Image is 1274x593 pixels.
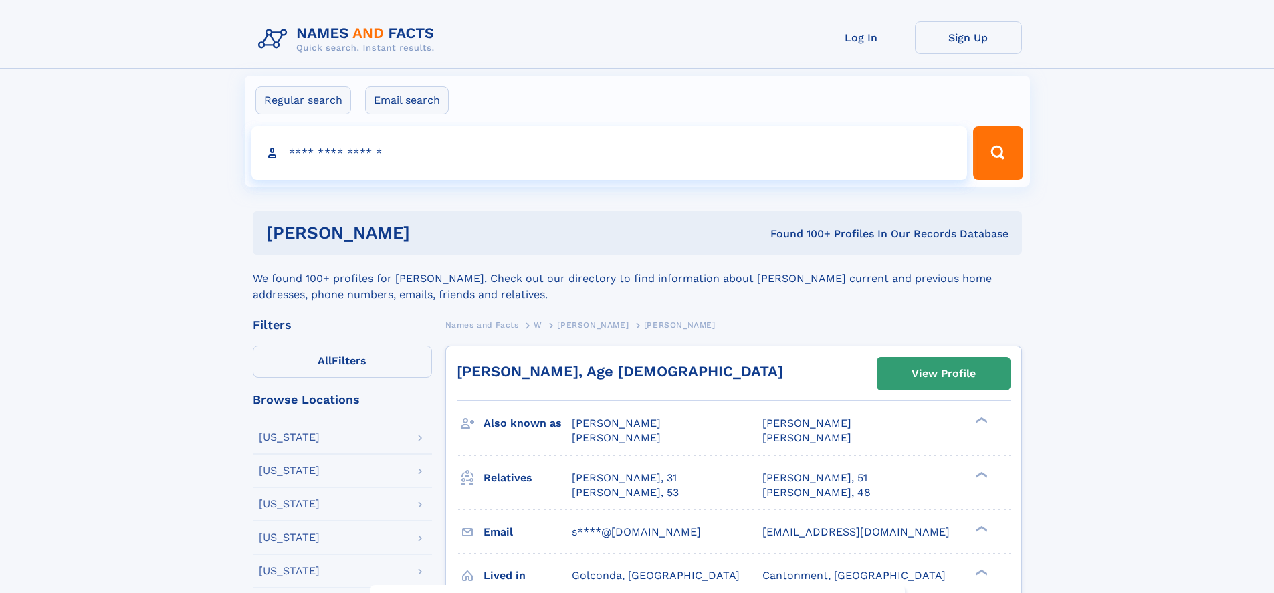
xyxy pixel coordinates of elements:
div: ❯ [972,524,988,533]
h3: Relatives [484,467,572,489]
span: [PERSON_NAME] [557,320,629,330]
div: ❯ [972,568,988,576]
a: Names and Facts [445,316,519,333]
span: Golconda, [GEOGRAPHIC_DATA] [572,569,740,582]
a: W [534,316,542,333]
a: Sign Up [915,21,1022,54]
div: We found 100+ profiles for [PERSON_NAME]. Check out our directory to find information about [PERS... [253,255,1022,303]
div: [US_STATE] [259,432,320,443]
span: [PERSON_NAME] [644,320,716,330]
div: [US_STATE] [259,532,320,543]
span: [PERSON_NAME] [572,431,661,444]
a: Log In [808,21,915,54]
span: [PERSON_NAME] [762,431,851,444]
span: Cantonment, [GEOGRAPHIC_DATA] [762,569,946,582]
a: View Profile [877,358,1010,390]
input: search input [251,126,968,180]
span: [PERSON_NAME] [762,417,851,429]
a: [PERSON_NAME], 53 [572,485,679,500]
span: [EMAIL_ADDRESS][DOMAIN_NAME] [762,525,950,538]
img: Logo Names and Facts [253,21,445,57]
label: Filters [253,346,432,378]
div: View Profile [912,358,976,389]
a: [PERSON_NAME], 48 [762,485,871,500]
div: ❯ [972,416,988,425]
a: [PERSON_NAME], 51 [762,471,867,485]
a: [PERSON_NAME], Age [DEMOGRAPHIC_DATA] [457,363,783,380]
h3: Also known as [484,412,572,435]
button: Search Button [973,126,1023,180]
div: Filters [253,319,432,331]
div: [US_STATE] [259,499,320,509]
span: All [318,354,332,367]
label: Email search [365,86,449,114]
h3: Lived in [484,564,572,587]
span: W [534,320,542,330]
h1: [PERSON_NAME] [266,225,591,241]
div: [US_STATE] [259,566,320,576]
label: Regular search [255,86,351,114]
a: [PERSON_NAME] [557,316,629,333]
h3: Email [484,521,572,544]
a: [PERSON_NAME], 31 [572,471,677,485]
span: [PERSON_NAME] [572,417,661,429]
div: Browse Locations [253,394,432,406]
div: Found 100+ Profiles In Our Records Database [590,227,1008,241]
div: [US_STATE] [259,465,320,476]
div: ❯ [972,470,988,479]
